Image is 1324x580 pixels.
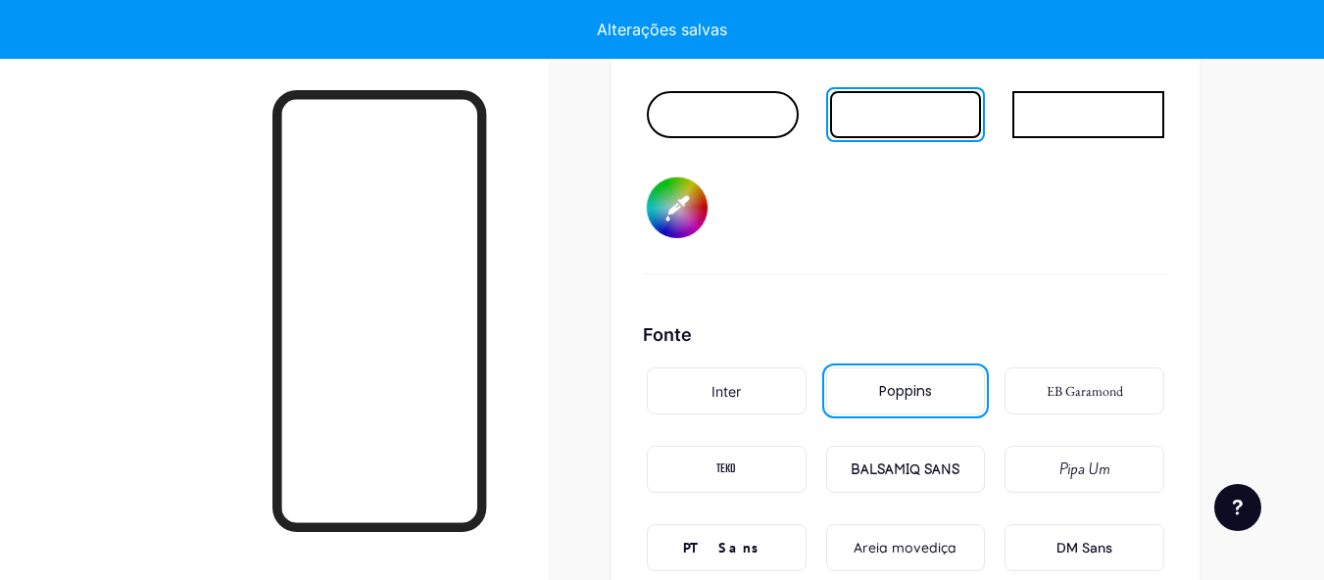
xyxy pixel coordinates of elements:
[1056,539,1112,556] font: DM Sans
[716,459,736,479] font: TEKO
[1059,459,1110,479] font: Pipa Um
[711,383,741,400] font: Inter
[597,20,727,39] font: Alterações salvas
[683,539,769,556] font: PT Sans
[851,461,959,478] font: BALSAMIQ SANS
[879,381,932,401] font: Poppins
[1047,382,1123,400] font: EB Garamond
[643,324,692,345] font: Fonte
[854,539,956,556] font: Areia movediça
